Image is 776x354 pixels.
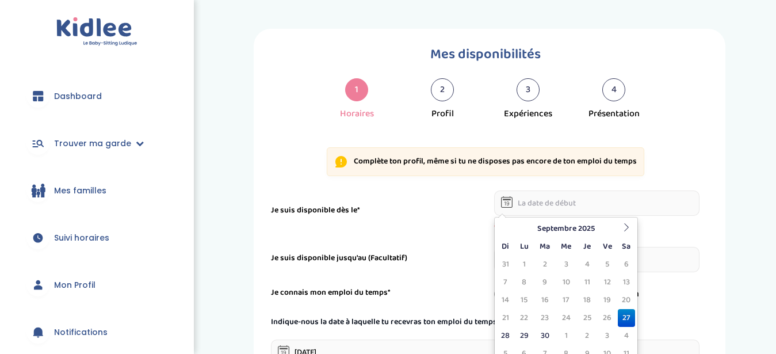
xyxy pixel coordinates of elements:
[271,316,637,328] label: Indique-nous la date à laquelle tu recevras ton emploi du temps, même si c'est une date approxima...
[577,309,597,327] td: 25
[504,107,552,121] div: Expériences
[345,78,368,101] div: 1
[588,107,640,121] div: Présentation
[271,252,407,264] label: Je suis disponible jusqu'au (Facultatif)
[556,256,577,273] td: 3
[534,273,556,291] td: 9
[597,291,617,309] td: 19
[497,256,514,273] td: 31
[618,238,635,256] th: Sa
[556,309,577,327] td: 24
[17,123,177,164] a: Trouver ma garde
[534,309,556,327] td: 23
[17,217,177,258] a: Suivi horaires
[486,287,597,301] div: Oui
[514,291,534,309] td: 15
[534,256,556,273] td: 2
[54,185,106,197] span: Mes familles
[514,220,617,238] th: Septembre 2025
[556,327,577,345] td: 1
[534,291,556,309] td: 16
[556,291,577,309] td: 17
[618,291,635,309] td: 20
[17,264,177,306] a: Mon Profil
[602,78,625,101] div: 4
[54,138,131,150] span: Trouver ma garde
[597,273,617,291] td: 12
[514,273,534,291] td: 8
[534,238,556,256] th: Ma
[54,279,95,291] span: Mon Profil
[577,256,597,273] td: 4
[271,287,391,299] label: Je connais mon emploi du temps*
[514,238,534,256] th: Lu
[271,204,360,216] label: Je suis disponible dès le*
[514,256,534,273] td: 1
[577,273,597,291] td: 11
[497,327,514,345] td: 28
[577,291,597,309] td: 18
[340,107,374,121] div: Horaires
[597,309,617,327] td: 26
[54,326,108,338] span: Notifications
[597,238,617,256] th: Ve
[577,327,597,345] td: 2
[17,311,177,353] a: Notifications
[497,309,514,327] td: 21
[54,232,109,244] span: Suivi horaires
[597,256,617,273] td: 5
[556,273,577,291] td: 10
[597,287,708,301] div: Non
[17,170,177,211] a: Mes familles
[431,107,454,121] div: Profil
[497,291,514,309] td: 14
[271,43,699,66] h1: Mes disponibilités
[618,273,635,291] td: 13
[56,17,137,47] img: logo.svg
[494,191,700,216] input: La date de début
[54,90,102,102] span: Dashboard
[497,273,514,291] td: 7
[514,327,534,345] td: 29
[354,156,637,168] p: Complète ton profil, même si tu ne disposes pas encore de ton emploi du temps
[497,238,514,256] th: Di
[556,238,577,256] th: Me
[517,78,540,101] div: 3
[597,327,617,345] td: 3
[514,309,534,327] td: 22
[534,327,556,345] td: 30
[17,75,177,117] a: Dashboard
[618,309,635,327] td: 27
[618,327,635,345] td: 4
[431,78,454,101] div: 2
[618,256,635,273] td: 6
[577,238,597,256] th: Je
